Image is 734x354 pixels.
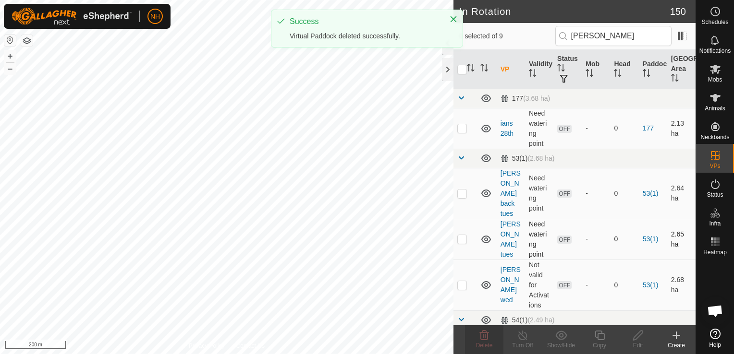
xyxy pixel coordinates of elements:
p-sorticon: Activate to sort [480,65,488,73]
span: Notifications [699,48,731,54]
span: Help [709,342,721,348]
p-sorticon: Activate to sort [557,65,565,73]
span: VPs [710,163,720,169]
a: Privacy Policy [189,342,225,350]
a: 53(1) [643,235,659,243]
p-sorticon: Activate to sort [671,75,679,83]
span: Heatmap [703,249,727,255]
div: Edit [619,341,657,350]
a: 53(1) [643,189,659,197]
span: Delete [476,342,493,349]
p-sorticon: Activate to sort [467,65,475,73]
a: Help [696,325,734,352]
div: 177 [501,94,550,103]
th: Paddock [639,50,667,89]
input: Search (S) [555,26,672,46]
div: 54(1) [501,316,555,324]
div: Copy [580,341,619,350]
a: [PERSON_NAME] back tues [501,169,521,217]
span: OFF [557,125,572,133]
div: Turn Off [503,341,542,350]
span: OFF [557,236,572,244]
span: OFF [557,189,572,198]
a: 53(1) [643,281,659,289]
span: 150 [670,4,686,19]
div: Show/Hide [542,341,580,350]
div: Create [657,341,696,350]
button: + [4,50,16,62]
p-sorticon: Activate to sort [586,71,593,78]
a: [PERSON_NAME] wed [501,266,521,304]
span: Mobs [708,77,722,83]
td: Need watering point [525,108,553,149]
a: [PERSON_NAME] tues [501,220,521,258]
td: 2.13 ha [667,108,696,149]
span: Status [707,192,723,198]
div: - [586,189,606,199]
button: Close [447,12,460,26]
th: Head [610,50,638,89]
span: Schedules [701,19,728,25]
span: NH [150,12,160,22]
span: 0 selected of 9 [459,31,555,41]
th: VP [497,50,525,89]
a: Contact Us [236,342,265,350]
a: ians 28th [501,119,514,137]
td: 2.64 ha [667,168,696,219]
h2: In Rotation [459,6,670,17]
span: (2.68 ha) [527,154,554,162]
button: – [4,63,16,74]
a: 177 [643,124,654,132]
td: 0 [610,168,638,219]
td: 0 [610,260,638,310]
span: Animals [705,106,725,111]
td: 0 [610,219,638,260]
th: Validity [525,50,553,89]
div: - [586,123,606,133]
span: (3.68 ha) [523,94,550,102]
div: Virtual Paddock deleted successfully. [290,31,440,41]
td: 0 [610,108,638,149]
div: Success [290,16,440,27]
button: Map Layers [21,35,33,47]
p-sorticon: Activate to sort [643,71,650,78]
img: Gallagher Logo [12,8,132,25]
span: (2.49 ha) [527,316,554,324]
td: Need watering point [525,219,553,260]
span: Neckbands [700,134,729,140]
td: Not valid for Activations [525,260,553,310]
p-sorticon: Activate to sort [529,71,537,78]
td: Need watering point [525,168,553,219]
div: - [586,234,606,244]
div: 53(1) [501,154,555,163]
th: Mob [582,50,610,89]
a: Open chat [701,296,730,325]
td: 2.65 ha [667,219,696,260]
th: [GEOGRAPHIC_DATA] Area [667,50,696,89]
p-sorticon: Activate to sort [614,71,622,78]
div: - [586,280,606,290]
span: OFF [557,281,572,289]
span: Infra [709,221,721,226]
td: 2.68 ha [667,260,696,310]
button: Reset Map [4,35,16,46]
th: Status [553,50,582,89]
